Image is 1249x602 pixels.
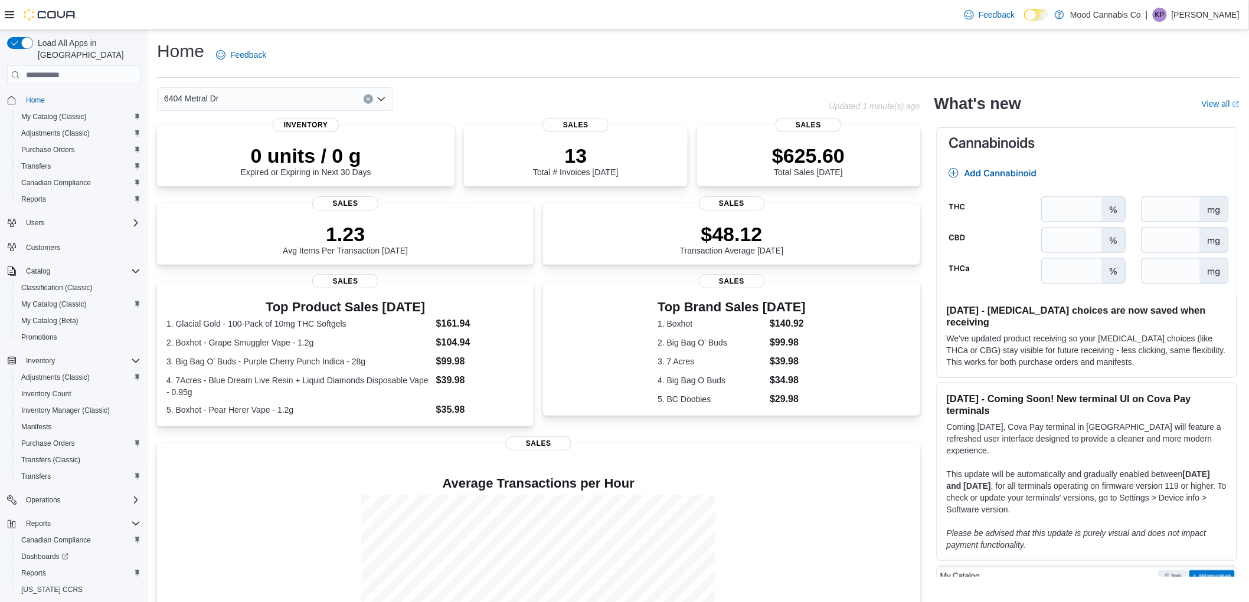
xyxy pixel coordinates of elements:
span: Reports [21,195,46,204]
a: Feedback [211,43,271,67]
span: Purchase Orders [17,436,140,450]
dd: $104.94 [436,335,525,350]
dd: $34.98 [770,373,806,387]
span: Adjustments (Classic) [21,129,90,138]
dd: $99.98 [436,354,525,369]
span: Sales [699,196,765,210]
a: Transfers [17,469,55,483]
span: Purchase Orders [21,145,75,154]
span: My Catalog (Classic) [17,297,140,311]
dt: 4. Big Bag O Buds [658,374,765,386]
button: Users [21,216,49,230]
span: Customers [21,239,140,254]
h4: Average Transactions per Hour [166,476,911,491]
button: Open list of options [377,94,386,104]
button: Classification (Classic) [12,279,145,296]
span: Feedback [230,49,266,61]
span: My Catalog (Beta) [21,316,79,325]
button: Canadian Compliance [12,175,145,191]
dt: 2. Boxhot - Grape Smuggler Vape - 1.2g [166,337,431,348]
button: Reports [12,565,145,581]
span: Sales [312,196,378,210]
span: Inventory Manager (Classic) [17,403,140,417]
a: Transfers [17,159,55,173]
a: Manifests [17,420,56,434]
span: Promotions [21,333,57,342]
a: Dashboards [17,550,73,564]
button: Home [2,91,145,108]
h3: Top Product Sales [DATE] [166,300,524,314]
p: 1.23 [283,222,408,246]
span: Sales [699,274,765,288]
span: Catalog [21,264,140,278]
span: Home [26,96,45,105]
a: Inventory Manager (Classic) [17,403,115,417]
span: Customers [26,243,60,252]
div: Total Sales [DATE] [772,144,845,177]
a: Transfers (Classic) [17,453,85,467]
dd: $140.92 [770,317,806,331]
p: [PERSON_NAME] [1172,8,1240,22]
a: Dashboards [12,548,145,565]
span: Sales [776,118,842,132]
button: Reports [12,191,145,208]
span: Transfers (Classic) [17,453,140,467]
button: Catalog [2,263,145,279]
p: We've updated product receiving so your [MEDICAL_DATA] choices (like THCa or CBG) stay visible fo... [947,333,1227,368]
a: Reports [17,566,51,580]
div: Transaction Average [DATE] [680,222,784,255]
span: Inventory Count [17,387,140,401]
button: Purchase Orders [12,435,145,452]
a: Purchase Orders [17,436,80,450]
button: Canadian Compliance [12,532,145,548]
img: Cova [24,9,77,21]
button: My Catalog (Classic) [12,296,145,312]
div: Kirsten Power [1153,8,1167,22]
p: This update will be automatically and gradually enabled between , for all terminals operating on ... [947,468,1227,515]
button: Transfers (Classic) [12,452,145,468]
button: Inventory [21,354,60,368]
span: Reports [21,568,46,578]
span: Inventory [273,118,339,132]
p: Coming [DATE], Cova Pay terminal in [GEOGRAPHIC_DATA] will feature a refreshed user interface des... [947,421,1227,456]
a: Feedback [960,3,1019,27]
button: Customers [2,238,145,255]
span: Purchase Orders [21,439,75,448]
span: Canadian Compliance [21,535,91,545]
dd: $39.98 [436,373,525,387]
dd: $39.98 [770,354,806,369]
span: My Catalog (Classic) [21,112,87,121]
a: View allExternal link [1202,99,1240,108]
button: Reports [21,517,55,531]
span: Sales [542,118,609,132]
button: Adjustments (Classic) [12,125,145,142]
span: Sales [312,274,378,288]
span: Inventory [26,356,55,366]
p: 13 [533,144,618,167]
dt: 1. Glacial Gold - 100-Pack of 10mg THC Softgels [166,318,431,330]
a: My Catalog (Classic) [17,110,91,124]
p: 0 units / 0 g [241,144,371,167]
button: Users [2,215,145,231]
button: Reports [2,515,145,532]
a: Adjustments (Classic) [17,370,94,384]
span: Inventory [21,354,140,368]
span: Feedback [979,9,1015,21]
span: Transfers [21,162,51,171]
a: Reports [17,192,51,206]
button: Promotions [12,329,145,346]
svg: External link [1232,101,1240,108]
h2: What's new [934,94,1021,113]
span: Users [26,218,44,228]
span: Washington CCRS [17,583,140,597]
button: Operations [2,492,145,508]
div: Total # Invoices [DATE] [533,144,618,177]
span: Reports [26,519,51,528]
a: Adjustments (Classic) [17,126,94,140]
div: Expired or Expiring in Next 30 Days [241,144,371,177]
button: [US_STATE] CCRS [12,581,145,598]
span: Canadian Compliance [17,533,140,547]
span: Load All Apps in [GEOGRAPHIC_DATA] [33,37,140,61]
span: Transfers [17,159,140,173]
